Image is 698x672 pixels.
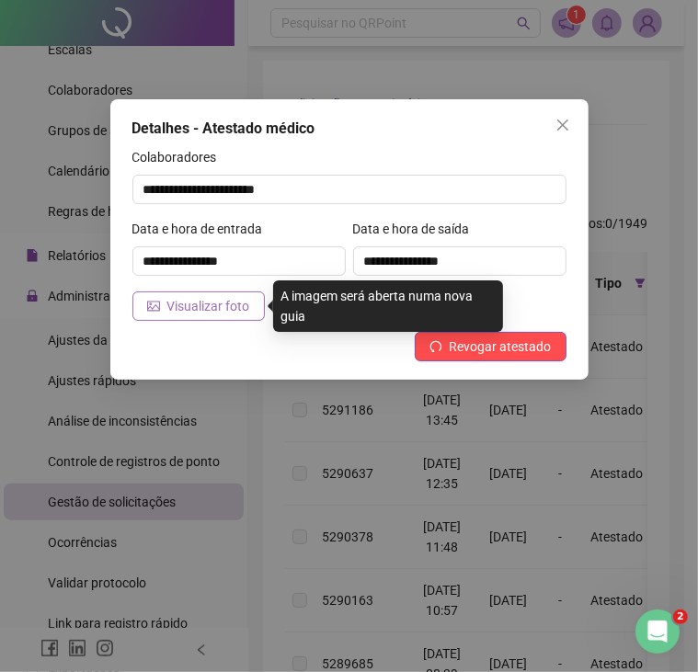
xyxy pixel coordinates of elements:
span: 2 [673,609,688,624]
span: picture [147,300,160,313]
span: close [555,118,570,132]
span: undo [429,340,442,353]
iframe: Intercom live chat [635,609,680,654]
div: A imagem será aberta numa nova guia [273,280,503,332]
label: Colaboradores [132,147,229,167]
button: Close [548,110,578,140]
span: Revogar atestado [450,336,552,357]
button: Visualizar foto [132,291,265,321]
label: Data e hora de entrada [132,219,275,239]
label: Data e hora de saída [353,219,482,239]
button: Revogar atestado [415,332,566,361]
span: Visualizar foto [167,296,250,316]
div: Detalhes - Atestado médico [132,118,566,140]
